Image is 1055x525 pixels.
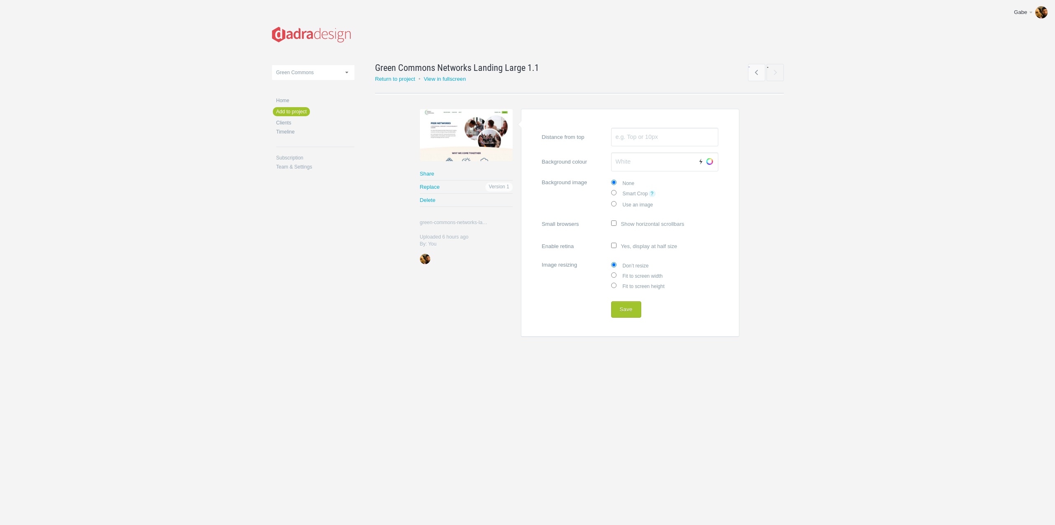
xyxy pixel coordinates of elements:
[1035,6,1048,19] img: 62c98381ecd37f58a7cfd59cae891579
[1014,8,1028,16] div: Gabe
[611,201,617,206] input: Use an image
[273,107,310,116] a: Add to project
[276,164,354,169] a: Team & Settings
[611,199,718,209] label: Use an image
[611,260,718,270] label: Don’t resize
[611,152,718,171] input: Background colourAutoChoose
[276,129,354,134] a: Timeline
[420,234,469,247] span: Uploaded 6 hours ago By: You
[276,98,354,103] a: Home
[696,155,704,168] a: Auto
[767,64,784,81] span: →
[611,220,617,226] input: Small browsersShow horizontal scrollbars
[542,178,602,189] span: Background image
[276,155,354,160] a: Subscription
[542,220,611,227] span: Small browsers
[420,194,513,206] a: Delete
[542,238,718,254] label: Yes, display at half size
[611,178,718,188] label: None
[1008,4,1051,21] a: Gabe
[424,76,466,82] a: View in fullscreen
[420,254,430,264] img: 62c98381ecd37f58a7cfd59cae891579
[542,152,602,169] span: Background colour
[611,188,718,199] label: Smart Crop
[420,167,513,180] a: Share
[748,64,765,81] a: ←
[375,76,415,82] a: Return to project
[611,272,617,278] input: Fit to screen width
[272,27,351,42] img: dadra-logo_20221125084425.png
[420,254,430,264] a: View all by you
[611,281,718,291] label: Fit to screen height
[611,243,617,248] input: Enable retinaYes, display at half size
[485,183,513,192] span: Version 1
[611,128,718,147] input: Distance from top
[276,70,314,75] span: Green Commons
[611,270,718,281] label: Fit to screen width
[611,180,617,185] input: None
[611,262,617,267] input: Don’t resize
[542,243,611,249] span: Enable retina
[703,155,716,168] a: Choose
[375,61,763,74] a: Green Commons Networks Landing Large 1.1
[611,283,617,288] input: Fit to screen height
[611,190,617,195] input: Smart Crop?
[649,190,656,197] a: ?
[419,76,421,82] small: •
[542,216,718,232] label: Show horizontal scrollbars
[276,120,354,125] a: Clients
[542,260,602,272] span: Image resizing
[542,128,602,144] span: Distance from top
[611,301,641,318] button: Save
[420,180,513,193] a: Replace
[375,61,539,74] span: Green Commons Networks Landing Large 1.1
[420,219,504,226] span: green-commons-networks-la…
